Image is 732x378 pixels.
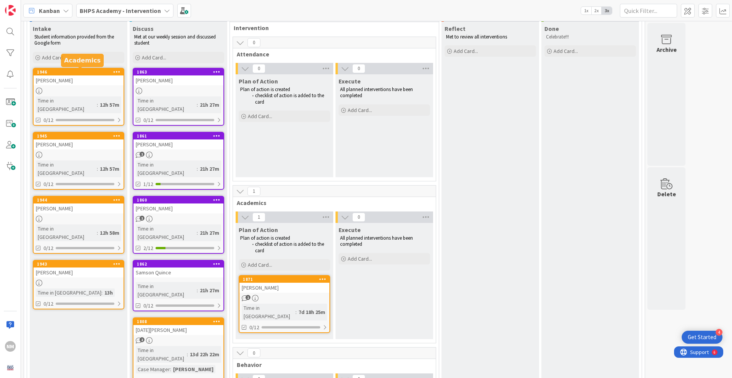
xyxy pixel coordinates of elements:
[198,286,221,295] div: 21h 27m
[133,203,223,213] div: [PERSON_NAME]
[133,325,223,335] div: [DATE][PERSON_NAME]
[446,34,507,40] span: Met to review all interventions
[34,197,124,213] div: 1944[PERSON_NAME]
[133,69,223,85] div: 1863[PERSON_NAME]
[602,7,612,14] span: 3x
[5,341,16,352] div: NM
[339,226,361,234] span: Execute
[133,197,223,213] div: 1860[PERSON_NAME]
[249,324,259,332] span: 0/12
[136,224,197,241] div: Time in [GEOGRAPHIC_DATA]
[252,64,265,73] span: 0
[98,165,121,173] div: 12h 57m
[37,261,124,267] div: 1943
[445,25,466,32] span: Reflect
[133,75,223,85] div: [PERSON_NAME]
[33,196,124,254] a: 1944[PERSON_NAME]Time in [GEOGRAPHIC_DATA]:12h 58m0/12
[133,261,223,277] div: 1862Samson Quince
[34,261,124,277] div: 1943[PERSON_NAME]
[98,229,121,237] div: 12h 58m
[33,25,51,32] span: Intake
[143,244,153,252] span: 2/12
[133,197,223,203] div: 1860
[33,260,124,309] a: 1943[PERSON_NAME]Time in [GEOGRAPHIC_DATA]:13h0/12
[197,286,198,295] span: :
[136,365,170,373] div: Case Manager
[198,101,221,109] div: 21h 27m
[255,241,325,253] span: checklist of action is added to the card
[34,203,124,213] div: [PERSON_NAME]
[198,229,221,237] div: 21h 27m
[239,77,278,85] span: Plan of Action
[42,54,66,61] span: Add Card...
[187,350,188,359] span: :
[454,48,478,54] span: Add Card...
[5,362,16,373] img: avatar
[239,276,329,293] div: 1871[PERSON_NAME]
[197,229,198,237] span: :
[581,7,591,14] span: 1x
[140,152,144,157] span: 1
[136,96,197,113] div: Time in [GEOGRAPHIC_DATA]
[140,337,144,342] span: 2
[140,216,144,221] span: 1
[591,7,602,14] span: 2x
[40,3,42,9] div: 6
[133,133,223,149] div: 1861[PERSON_NAME]
[133,133,223,139] div: 1861
[101,288,103,297] span: :
[297,308,327,316] div: 7d 18h 25m
[34,69,124,75] div: 1946
[97,229,98,237] span: :
[239,283,329,293] div: [PERSON_NAME]
[246,295,250,300] span: 1
[37,69,124,75] div: 1946
[133,132,224,190] a: 1861[PERSON_NAME]Time in [GEOGRAPHIC_DATA]:21h 27m1/12
[34,267,124,277] div: [PERSON_NAME]
[136,160,197,177] div: Time in [GEOGRAPHIC_DATA]
[546,34,634,40] p: Celebrate!!!
[682,331,722,344] div: Open Get Started checklist, remaining modules: 4
[143,302,153,310] span: 0/12
[237,361,426,368] span: Behavior
[142,54,166,61] span: Add Card...
[352,64,365,73] span: 0
[239,275,330,333] a: 1871[PERSON_NAME]Time in [GEOGRAPHIC_DATA]:7d 18h 25m0/12
[133,318,223,325] div: 1808
[136,282,197,299] div: Time in [GEOGRAPHIC_DATA]
[137,319,223,324] div: 1808
[97,165,98,173] span: :
[197,165,198,173] span: :
[34,133,124,139] div: 1945
[237,199,426,207] span: Academics
[133,139,223,149] div: [PERSON_NAME]
[234,24,429,32] span: Intervention
[171,365,215,373] div: [PERSON_NAME]
[239,226,278,234] span: Plan of Action
[295,308,297,316] span: :
[36,224,97,241] div: Time in [GEOGRAPHIC_DATA]
[133,25,154,32] span: Discuss
[5,5,16,16] img: Visit kanbanzone.com
[16,1,35,10] span: Support
[348,255,372,262] span: Add Card...
[248,261,272,268] span: Add Card...
[36,96,97,113] div: Time in [GEOGRAPHIC_DATA]
[36,288,101,297] div: Time in [GEOGRAPHIC_DATA]
[247,38,260,47] span: 0
[340,235,414,247] span: All planned interventions have been completed
[198,165,221,173] div: 21h 27m
[197,101,198,109] span: :
[34,75,124,85] div: [PERSON_NAME]
[620,4,677,18] input: Quick Filter...
[137,133,223,139] div: 1861
[34,261,124,267] div: 1943
[43,116,53,124] span: 0/12
[133,68,224,126] a: 1863[PERSON_NAME]Time in [GEOGRAPHIC_DATA]:21h 27m0/12
[348,107,372,114] span: Add Card...
[137,197,223,203] div: 1860
[136,346,187,363] div: Time in [GEOGRAPHIC_DATA]
[33,132,124,190] a: 1945[PERSON_NAME]Time in [GEOGRAPHIC_DATA]:12h 57m0/12
[34,34,115,46] span: Student information provided from the Google form
[64,57,101,64] h5: Academics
